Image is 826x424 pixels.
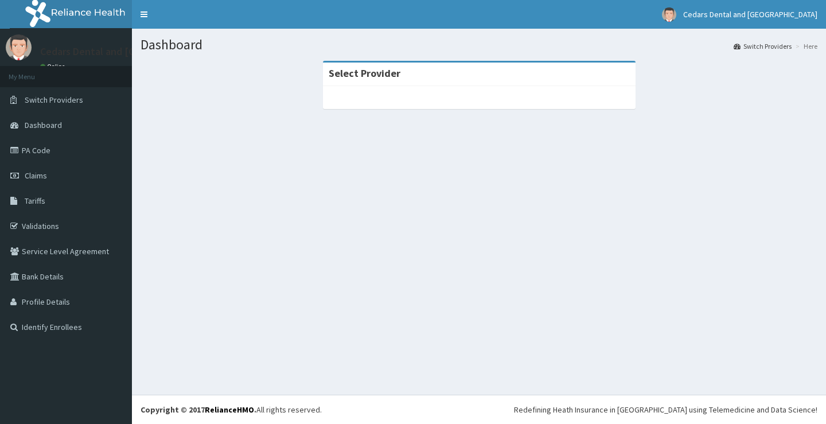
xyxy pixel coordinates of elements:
span: Tariffs [25,196,45,206]
img: User Image [6,34,32,60]
a: RelianceHMO [205,404,254,415]
strong: Copyright © 2017 . [141,404,256,415]
span: Switch Providers [25,95,83,105]
footer: All rights reserved. [132,395,826,424]
a: Switch Providers [734,41,792,51]
a: Online [40,63,68,71]
strong: Select Provider [329,67,400,80]
span: Claims [25,170,47,181]
p: Cedars Dental and [GEOGRAPHIC_DATA] [40,46,219,57]
h1: Dashboard [141,37,817,52]
span: Cedars Dental and [GEOGRAPHIC_DATA] [683,9,817,20]
span: Dashboard [25,120,62,130]
li: Here [793,41,817,51]
img: User Image [662,7,676,22]
div: Redefining Heath Insurance in [GEOGRAPHIC_DATA] using Telemedicine and Data Science! [514,404,817,415]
